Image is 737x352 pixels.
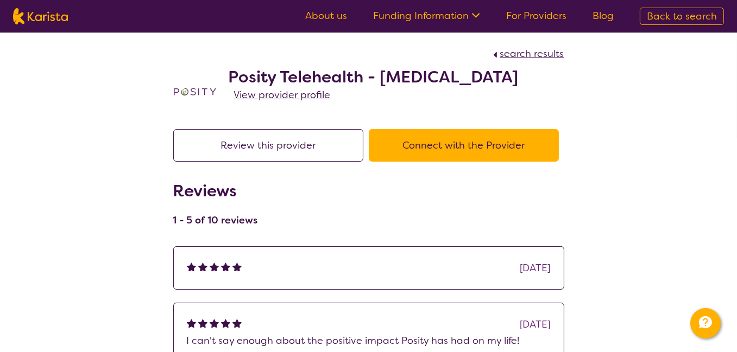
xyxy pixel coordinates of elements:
[232,262,242,271] img: fullstar
[173,181,258,201] h2: Reviews
[234,87,331,103] a: View provider profile
[234,88,331,101] span: View provider profile
[232,318,242,328] img: fullstar
[173,139,369,152] a: Review this provider
[506,9,566,22] a: For Providers
[198,262,207,271] img: fullstar
[229,67,519,87] h2: Posity Telehealth - [MEDICAL_DATA]
[369,129,559,162] button: Connect with the Provider
[187,318,196,328] img: fullstar
[187,262,196,271] img: fullstar
[173,70,217,113] img: t1bslo80pcylnzwjhndq.png
[500,47,564,60] span: search results
[173,214,258,227] h4: 1 - 5 of 10 reviews
[369,139,564,152] a: Connect with the Provider
[640,8,724,25] a: Back to search
[13,8,68,24] img: Karista logo
[210,262,219,271] img: fullstar
[221,262,230,271] img: fullstar
[520,316,551,332] div: [DATE]
[593,9,614,22] a: Blog
[173,129,363,162] button: Review this provider
[520,260,551,276] div: [DATE]
[305,9,347,22] a: About us
[690,308,721,338] button: Channel Menu
[198,318,207,328] img: fullstar
[210,318,219,328] img: fullstar
[221,318,230,328] img: fullstar
[647,10,717,23] span: Back to search
[373,9,480,22] a: Funding Information
[490,47,564,60] a: search results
